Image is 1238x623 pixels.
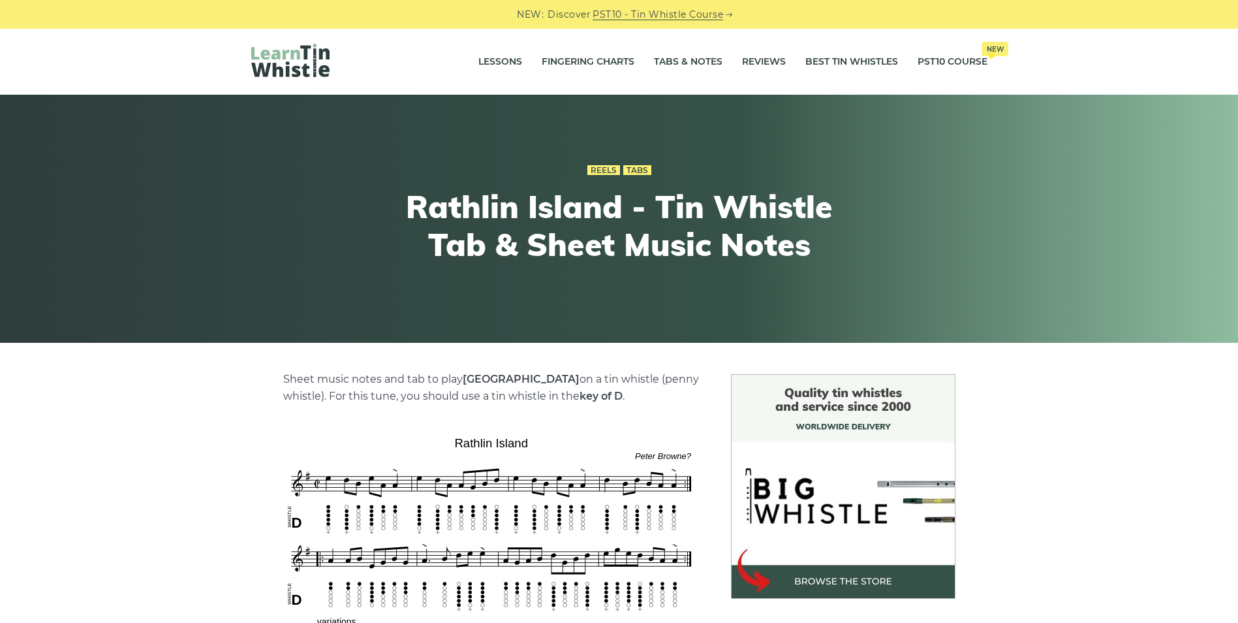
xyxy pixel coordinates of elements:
[654,46,722,78] a: Tabs & Notes
[463,373,580,385] strong: [GEOGRAPHIC_DATA]
[918,46,987,78] a: PST10 CourseNew
[982,42,1008,56] span: New
[805,46,898,78] a: Best Tin Whistles
[742,46,786,78] a: Reviews
[587,165,620,176] a: Reels
[251,44,330,77] img: LearnTinWhistle.com
[283,371,700,405] p: Sheet music notes and tab to play on a tin whistle (penny whistle). For this tune, you should use...
[542,46,634,78] a: Fingering Charts
[623,165,651,176] a: Tabs
[731,374,955,599] img: BigWhistle Tin Whistle Store
[379,188,859,263] h1: Rathlin Island - Tin Whistle Tab & Sheet Music Notes
[478,46,522,78] a: Lessons
[580,390,623,402] strong: key of D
